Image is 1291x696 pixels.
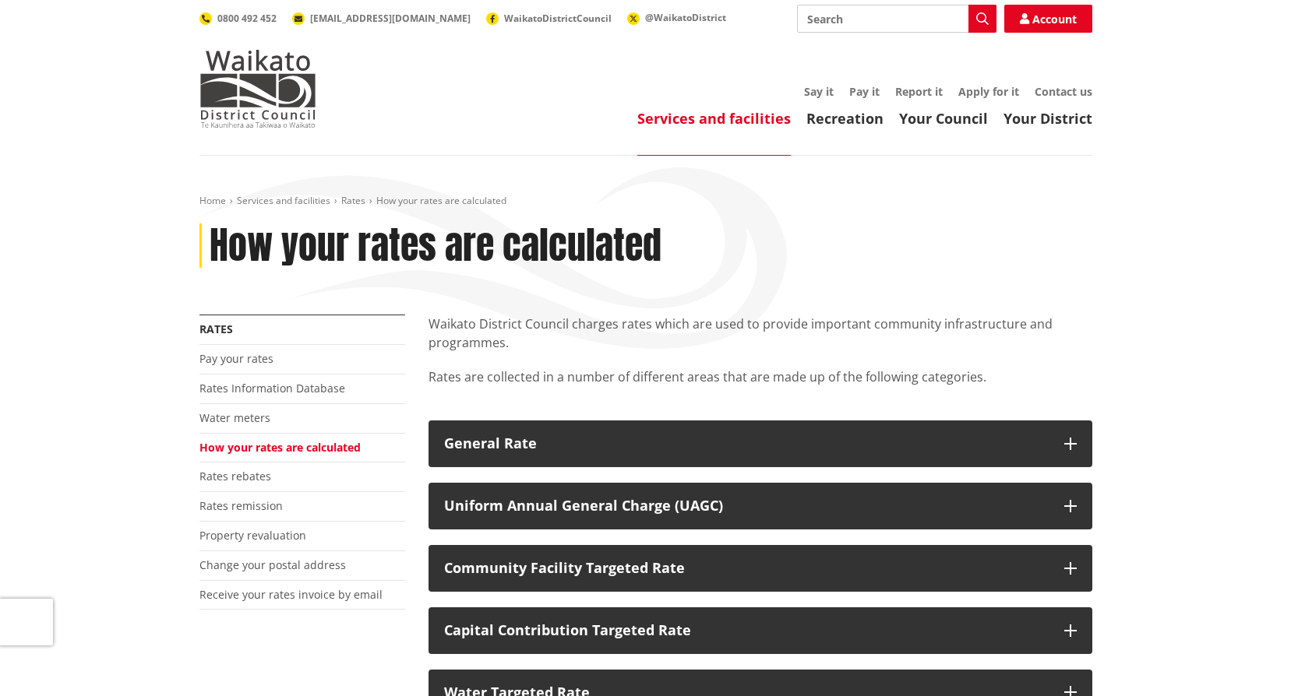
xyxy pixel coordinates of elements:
a: How your rates are calculated [199,440,361,455]
a: WaikatoDistrictCouncil [486,12,612,25]
a: 0800 492 452 [199,12,277,25]
a: Rates [341,194,365,207]
a: Account [1004,5,1092,33]
span: 0800 492 452 [217,12,277,25]
span: How your rates are calculated [376,194,506,207]
p: Waikato District Council charges rates which are used to provide important community infrastructu... [429,315,1092,352]
a: Rates rebates [199,469,271,483]
h1: How your rates are calculated [210,223,661,269]
div: Community Facility Targeted Rate [444,561,1049,576]
span: [EMAIL_ADDRESS][DOMAIN_NAME] [310,12,471,25]
a: Water meters [199,410,270,425]
a: Your Council [899,109,988,128]
a: Report it [895,84,943,99]
a: Recreation [806,109,884,128]
button: General Rate [429,420,1092,467]
button: Community Facility Targeted Rate [429,545,1092,592]
input: Search input [797,5,996,33]
a: Change your postal address [199,557,346,572]
button: Uniform Annual General Charge (UAGC) [429,483,1092,529]
a: Property revaluation [199,528,306,543]
a: Services and facilities [237,194,330,207]
img: Waikato District Council - Te Kaunihera aa Takiwaa o Waikato [199,50,316,128]
nav: breadcrumb [199,195,1092,208]
div: Uniform Annual General Charge (UAGC) [444,498,1049,514]
a: Rates Information Database [199,381,345,395]
span: WaikatoDistrictCouncil [504,12,612,25]
a: [EMAIL_ADDRESS][DOMAIN_NAME] [292,12,471,25]
button: Capital Contribution Targeted Rate [429,607,1092,654]
a: Rates remission [199,498,283,513]
span: @WaikatoDistrict [645,11,726,24]
div: General Rate [444,436,1049,452]
a: Apply for it [958,84,1019,99]
a: Say it [804,84,834,99]
a: Rates [199,322,233,336]
a: Services and facilities [637,109,791,128]
a: Pay it [849,84,880,99]
a: Pay your rates [199,351,273,366]
p: Rates are collected in a number of different areas that are made up of the following categories. [429,367,1092,405]
a: Your District [1004,109,1092,128]
div: Capital Contribution Targeted Rate [444,623,1049,638]
a: Home [199,194,226,207]
a: Contact us [1035,84,1092,99]
a: Receive your rates invoice by email [199,587,383,602]
a: @WaikatoDistrict [627,11,726,24]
